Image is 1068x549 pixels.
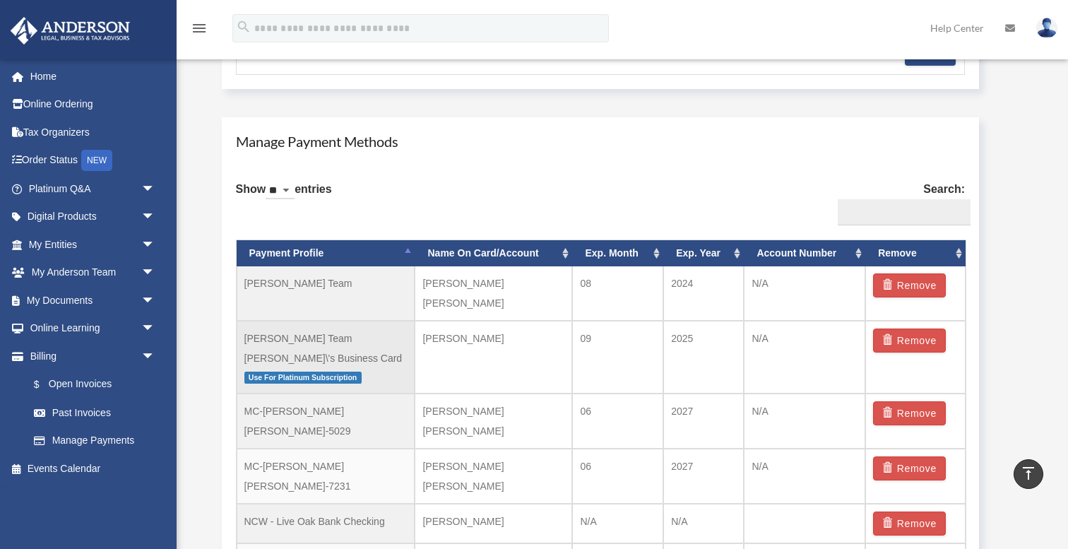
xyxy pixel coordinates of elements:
[10,203,177,231] a: Digital Productsarrow_drop_down
[10,314,177,343] a: Online Learningarrow_drop_down
[266,183,295,199] select: Showentries
[744,266,865,321] td: N/A
[10,342,177,370] a: Billingarrow_drop_down
[237,240,415,266] th: Payment Profile: activate to sort column descending
[141,314,170,343] span: arrow_drop_down
[663,240,744,266] th: Exp. Year: activate to sort column ascending
[744,449,865,504] td: N/A
[1036,18,1057,38] img: User Pic
[236,179,332,213] label: Show entries
[191,20,208,37] i: menu
[191,25,208,37] a: menu
[873,329,946,353] button: Remove
[663,266,744,321] td: 2024
[141,203,170,232] span: arrow_drop_down
[42,376,49,394] span: $
[663,449,744,504] td: 2027
[6,17,134,45] img: Anderson Advisors Platinum Portal
[10,146,177,175] a: Order StatusNEW
[873,512,946,536] button: Remove
[572,240,663,266] th: Exp. Month: activate to sort column ascending
[572,321,663,394] td: 09
[865,240,966,266] th: Remove: activate to sort column ascending
[20,370,177,399] a: $Open Invoices
[572,449,663,504] td: 06
[838,199,971,226] input: Search:
[663,321,744,394] td: 2025
[663,504,744,543] td: N/A
[10,118,177,146] a: Tax Organizers
[663,394,744,449] td: 2027
[572,394,663,449] td: 06
[141,286,170,315] span: arrow_drop_down
[415,394,572,449] td: [PERSON_NAME] [PERSON_NAME]
[744,240,865,266] th: Account Number: activate to sort column ascending
[10,175,177,203] a: Platinum Q&Aarrow_drop_down
[244,372,362,384] span: Use For Platinum Subscription
[10,286,177,314] a: My Documentsarrow_drop_down
[873,401,946,425] button: Remove
[10,90,177,119] a: Online Ordering
[873,456,946,480] button: Remove
[236,19,251,35] i: search
[141,175,170,203] span: arrow_drop_down
[415,240,572,266] th: Name On Card/Account: activate to sort column ascending
[415,321,572,394] td: [PERSON_NAME]
[744,321,865,394] td: N/A
[237,321,415,394] td: [PERSON_NAME] Team [PERSON_NAME]\'s Business Card
[237,449,415,504] td: MC-[PERSON_NAME] [PERSON_NAME]-7231
[415,504,572,543] td: [PERSON_NAME]
[236,131,966,151] h4: Manage Payment Methods
[1020,465,1037,482] i: vertical_align_top
[10,259,177,287] a: My Anderson Teamarrow_drop_down
[10,62,177,90] a: Home
[873,273,946,297] button: Remove
[415,266,572,321] td: [PERSON_NAME] [PERSON_NAME]
[10,454,177,483] a: Events Calendar
[141,230,170,259] span: arrow_drop_down
[572,504,663,543] td: N/A
[20,427,170,455] a: Manage Payments
[141,259,170,288] span: arrow_drop_down
[1014,459,1043,489] a: vertical_align_top
[81,150,112,171] div: NEW
[10,230,177,259] a: My Entitiesarrow_drop_down
[237,504,415,543] td: NCW - Live Oak Bank Checking
[141,342,170,371] span: arrow_drop_down
[415,449,572,504] td: [PERSON_NAME] [PERSON_NAME]
[237,394,415,449] td: MC-[PERSON_NAME] [PERSON_NAME]-5029
[832,179,965,226] label: Search:
[237,266,415,321] td: [PERSON_NAME] Team
[744,394,865,449] td: N/A
[20,399,177,427] a: Past Invoices
[572,266,663,321] td: 08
